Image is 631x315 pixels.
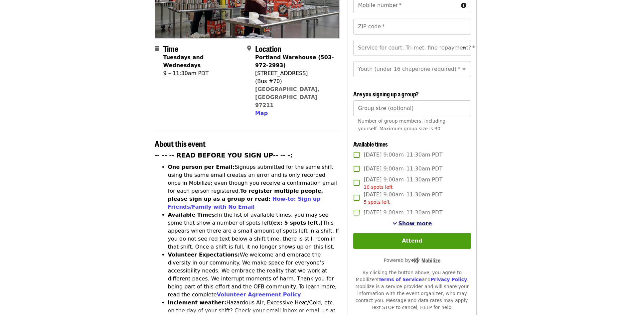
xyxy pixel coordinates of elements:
a: Volunteer Agreement Policy [217,291,301,298]
span: Show more [398,220,432,227]
i: circle-info icon [461,2,466,9]
span: [DATE] 9:00am–11:30am PDT [364,165,442,173]
i: map-marker-alt icon [247,45,251,52]
button: Open [459,43,469,52]
a: How-to: Sign up Friends/Family with No Email [168,196,321,210]
strong: Tuesdays and Wednesdays [163,54,204,68]
div: [STREET_ADDRESS] [255,69,334,77]
span: [DATE] 9:00am–11:30am PDT [364,176,442,191]
a: Terms of Service [378,277,422,282]
strong: Volunteer Expectations: [168,252,240,258]
span: Location [255,43,281,54]
li: In the list of available times, you may see some that show a number of spots left This appears wh... [168,211,340,251]
input: [object Object] [353,100,471,116]
button: Attend [353,233,471,249]
strong: (ex: 5 spots left.) [271,220,323,226]
div: 9 – 11:30am PDT [163,69,242,77]
span: Available times [353,140,388,148]
li: Signups submitted for the same shift using the same email creates an error and is only recorded o... [168,163,340,211]
span: Powered by [384,258,440,263]
strong: Available Times: [168,212,217,218]
input: ZIP code [353,19,471,35]
span: Are you signing up a group? [353,89,419,98]
strong: One person per Email: [168,164,235,170]
span: [DATE] 9:00am–11:30am PDT [364,191,442,206]
span: 5 spots left [364,199,390,205]
span: [DATE] 9:00am–11:30am PDT [364,209,442,217]
a: Privacy Policy [430,277,467,282]
span: [DATE] 9:00am–11:30am PDT [364,151,442,159]
strong: Portland Warehouse (503-972-2993) [255,54,334,68]
span: Map [255,110,268,116]
span: Time [163,43,178,54]
div: (Bus #70) [255,77,334,85]
strong: To register multiple people, please sign up as a group or read: [168,188,323,202]
li: We welcome and embrace the diversity in our community. We make space for everyone’s accessibility... [168,251,340,299]
span: About this event [155,138,206,149]
strong: -- -- -- READ BEFORE YOU SIGN UP-- -- -: [155,152,293,159]
img: Powered by Mobilize [411,258,440,263]
strong: Inclement weather: [168,299,227,306]
button: Map [255,109,268,117]
a: [GEOGRAPHIC_DATA], [GEOGRAPHIC_DATA] 97211 [255,86,320,108]
span: Number of group members, including yourself. Maximum group size is 30 [358,118,445,131]
button: Open [459,64,469,74]
i: calendar icon [155,45,159,52]
span: 10 spots left [364,184,393,190]
button: See more timeslots [393,220,432,228]
div: By clicking the button above, you agree to Mobilize's and . Mobilize is a service provider and wi... [353,269,471,311]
